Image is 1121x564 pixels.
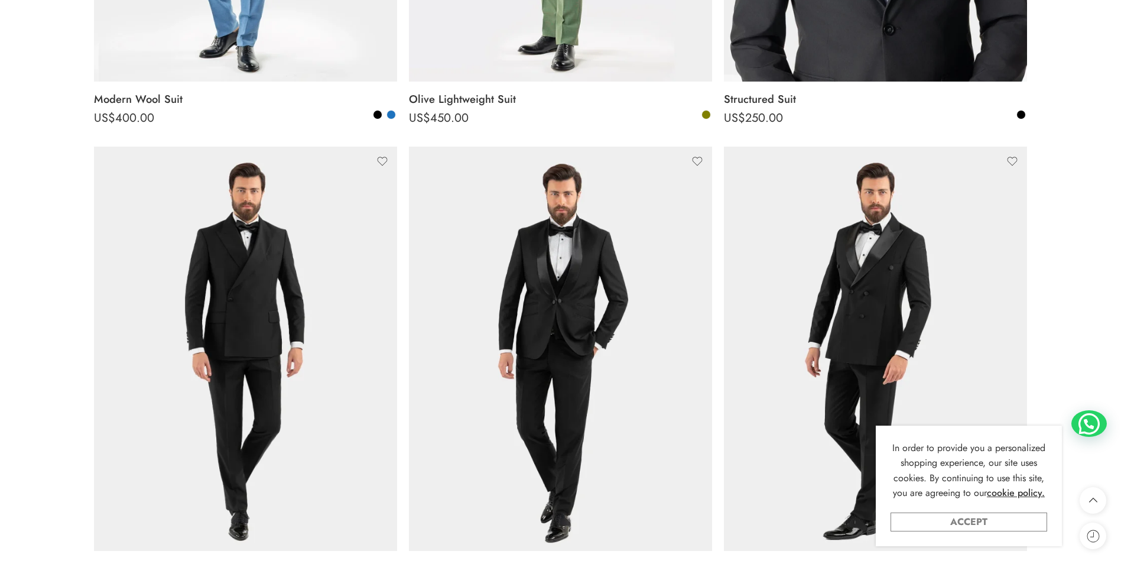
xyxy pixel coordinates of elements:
[987,485,1045,501] a: cookie policy.
[891,513,1047,531] a: Accept
[892,441,1045,500] span: In order to provide you a personalized shopping experience, our site uses cookies. By continuing ...
[724,109,745,127] span: US$
[409,109,430,127] span: US$
[701,109,711,120] a: Olive
[409,109,469,127] bdi: 450.00
[94,109,154,127] bdi: 400.00
[94,87,397,111] a: Modern Wool Suit
[1016,109,1026,120] a: Black
[724,109,783,127] bdi: 250.00
[94,109,115,127] span: US$
[409,87,712,111] a: Olive Lightweight Suit
[386,109,397,120] a: Blue
[724,87,1027,111] a: Structured Suit
[372,109,383,120] a: Black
